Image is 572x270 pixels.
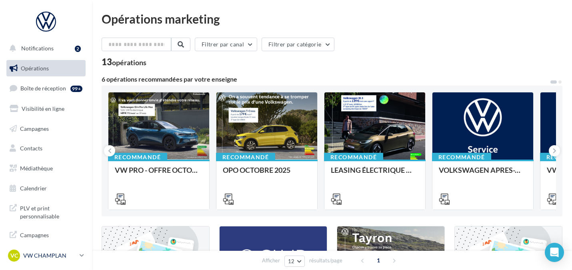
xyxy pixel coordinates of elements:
button: Notifications 2 [5,40,84,57]
button: 12 [284,256,305,267]
span: Campagnes DataOnDemand [20,230,82,247]
div: Recommandé [216,153,275,162]
a: Campagnes DataOnDemand [5,226,87,250]
div: 6 opérations recommandées par votre enseigne [102,76,550,82]
a: PLV et print personnalisable [5,200,87,223]
a: Opérations [5,60,87,77]
div: Opérations marketing [102,13,562,25]
div: Open Intercom Messenger [545,243,564,262]
p: VW CHAMPLAN [23,252,76,260]
span: Calendrier [20,185,47,192]
span: Contacts [20,145,42,152]
span: Notifications [21,45,54,52]
a: Boîte de réception99+ [5,80,87,97]
div: Recommandé [324,153,383,162]
div: Recommandé [108,153,167,162]
a: VC VW CHAMPLAN [6,248,86,263]
span: Médiathèque [20,165,53,172]
span: Afficher [262,257,280,264]
div: LEASING ÉLECTRIQUE 2025 [331,166,419,182]
div: 13 [102,58,146,66]
a: Visibilité en ligne [5,100,87,117]
span: Campagnes [20,125,49,132]
div: 99+ [70,86,82,92]
a: Campagnes [5,120,87,137]
button: Filtrer par catégorie [262,38,334,51]
span: PLV et print personnalisable [20,203,82,220]
div: Recommandé [432,153,491,162]
div: VOLKSWAGEN APRES-VENTE [439,166,527,182]
a: Calendrier [5,180,87,197]
span: Visibilité en ligne [22,105,64,112]
a: Contacts [5,140,87,157]
div: opérations [112,59,146,66]
span: Boîte de réception [20,85,66,92]
button: Filtrer par canal [195,38,257,51]
div: VW PRO - OFFRE OCTOBRE 25 [115,166,203,182]
a: Médiathèque [5,160,87,177]
span: résultats/page [309,257,342,264]
span: 1 [372,254,385,267]
span: 12 [288,258,295,264]
span: VC [10,252,18,260]
div: 2 [75,46,81,52]
div: OPO OCTOBRE 2025 [223,166,311,182]
span: Opérations [21,65,49,72]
